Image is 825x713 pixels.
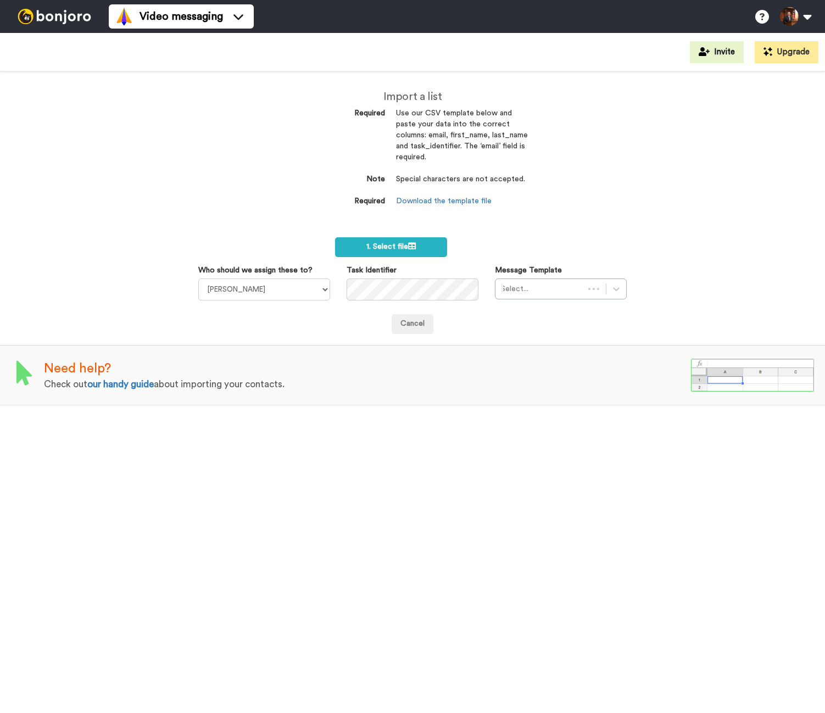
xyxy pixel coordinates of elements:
[198,265,313,276] label: Who should we assign these to?
[44,378,691,391] div: Check out about importing your contacts.
[140,9,223,24] span: Video messaging
[366,243,416,250] span: 1. Select file
[755,41,818,63] button: Upgrade
[690,41,744,63] button: Invite
[115,8,133,25] img: vm-color.svg
[495,265,562,276] label: Message Template
[297,196,385,207] dt: Required
[392,314,433,334] a: Cancel
[44,359,691,378] div: Need help?
[13,9,96,24] img: bj-logo-header-white.svg
[297,108,385,119] dt: Required
[396,197,492,205] a: Download the template file
[297,91,528,103] h2: Import a list
[297,174,385,185] dt: Note
[396,174,528,196] dd: Special characters are not accepted.
[396,108,528,174] dd: Use our CSV template below and paste your data into the correct columns: email, first_name, last_...
[347,265,397,276] label: Task Identifier
[87,380,154,389] a: our handy guide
